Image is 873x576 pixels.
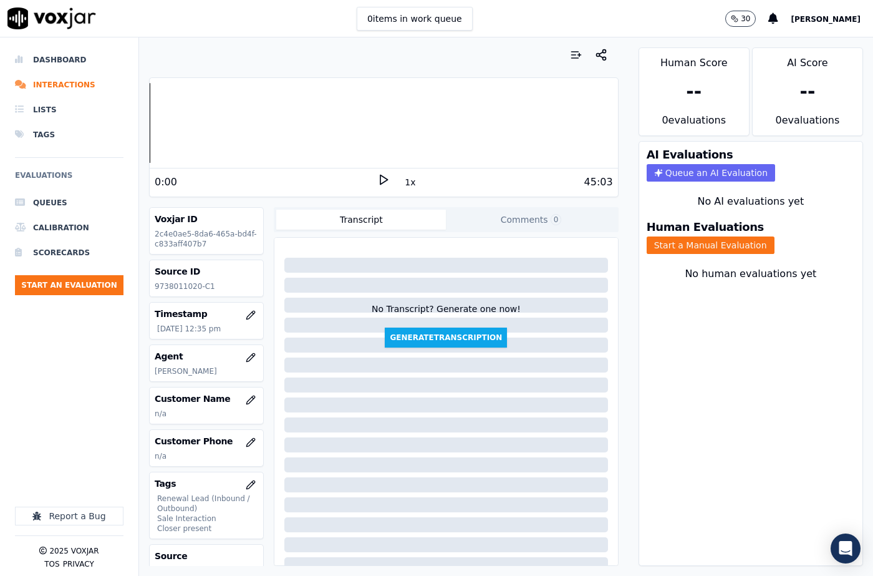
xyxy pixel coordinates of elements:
[753,113,862,135] div: 0 evaluation s
[157,514,258,524] p: Sale Interaction
[753,48,862,71] div: AI Score
[157,324,258,334] p: [DATE] 12:35 pm
[372,303,521,328] div: No Transcript? Generate one now!
[155,229,258,249] p: 2c4e0ae5-8da6-465a-bd4f-c833aff407b7
[649,266,852,311] div: No human evaluations yet
[15,47,123,72] a: Dashboard
[725,11,756,27] button: 30
[155,477,258,490] h3: Tags
[584,175,613,190] div: 45:03
[276,210,446,230] button: Transcript
[647,222,764,233] h3: Human Evaluations
[49,546,99,556] p: 2025 Voxjar
[741,14,750,24] p: 30
[791,15,861,24] span: [PERSON_NAME]
[446,210,615,230] button: Comments
[155,550,258,562] h3: Source
[639,48,749,71] div: Human Score
[155,435,258,447] h3: Customer Phone
[7,7,96,29] img: voxjar logo
[63,559,94,569] button: Privacy
[15,122,123,147] a: Tags
[155,281,258,291] p: 9738011020-C1
[402,173,418,191] button: 1x
[385,328,507,348] button: GenerateTranscription
[155,175,177,190] div: 0:00
[15,275,123,295] button: Start an Evaluation
[155,308,258,320] h3: Timestamp
[44,559,59,569] button: TOS
[647,164,775,182] button: Queue an AI Evaluation
[647,237,774,254] button: Start a Manual Evaluation
[155,265,258,278] h3: Source ID
[15,72,123,97] a: Interactions
[155,409,258,419] p: n/a
[15,507,123,525] button: Report a Bug
[357,7,473,31] button: 0items in work queue
[15,168,123,190] h6: Evaluations
[15,97,123,122] a: Lists
[831,534,861,564] div: Open Intercom Messenger
[639,113,749,135] div: 0 evaluation s
[15,215,123,240] a: Calibration
[15,190,123,215] a: Queues
[791,11,873,26] button: [PERSON_NAME]
[686,81,702,103] div: --
[155,350,258,363] h3: Agent
[155,213,258,225] h3: Voxjar ID
[157,494,258,514] p: Renewal Lead (Inbound / Outbound)
[551,214,562,225] span: 0
[155,366,258,376] p: [PERSON_NAME]
[649,194,852,209] div: No AI evaluations yet
[725,11,768,27] button: 30
[155,393,258,405] h3: Customer Name
[157,524,258,534] p: Closer present
[647,149,733,160] h3: AI Evaluations
[155,451,258,461] p: n/a
[15,240,123,265] a: Scorecards
[799,81,815,103] div: --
